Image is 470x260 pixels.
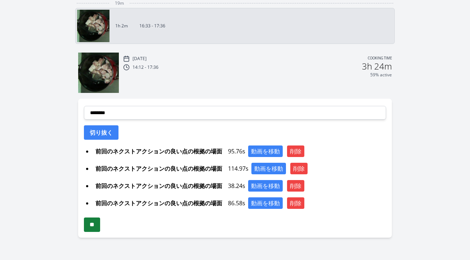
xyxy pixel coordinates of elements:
span: 前回のネクストアクションの良い点の根拠の場面 [93,197,225,209]
p: Cooking time [368,55,392,62]
span: 前回のネクストアクションの良い点の根拠の場面 [93,145,225,157]
button: 削除 [290,163,308,174]
div: 38.24s [93,180,386,192]
button: 切り抜く [84,125,118,140]
p: [DATE] [133,56,147,62]
button: 動画を移動 [248,145,283,157]
img: 250930073402_thumb.jpeg [78,53,118,93]
div: 95.76s [93,145,386,157]
button: 動画を移動 [248,180,283,192]
span: 前回のネクストアクションの良い点の根拠の場面 [93,163,225,174]
button: 動画を移動 [251,163,286,174]
p: 1h 2m [115,23,128,29]
button: 動画を移動 [248,197,283,209]
h2: 3h 24m [362,62,392,71]
span: 前回のネクストアクションの良い点の根拠の場面 [93,180,225,192]
p: 14:12 - 17:36 [133,64,158,70]
span: 19m [115,0,124,6]
p: 16:33 - 17:36 [139,23,165,29]
p: 59% active [370,72,392,78]
button: 削除 [287,197,304,209]
button: 削除 [287,180,304,192]
img: 250930073402_thumb.jpeg [77,10,109,42]
div: 114.97s [93,163,386,174]
div: 86.58s [93,197,386,209]
button: 削除 [287,145,304,157]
